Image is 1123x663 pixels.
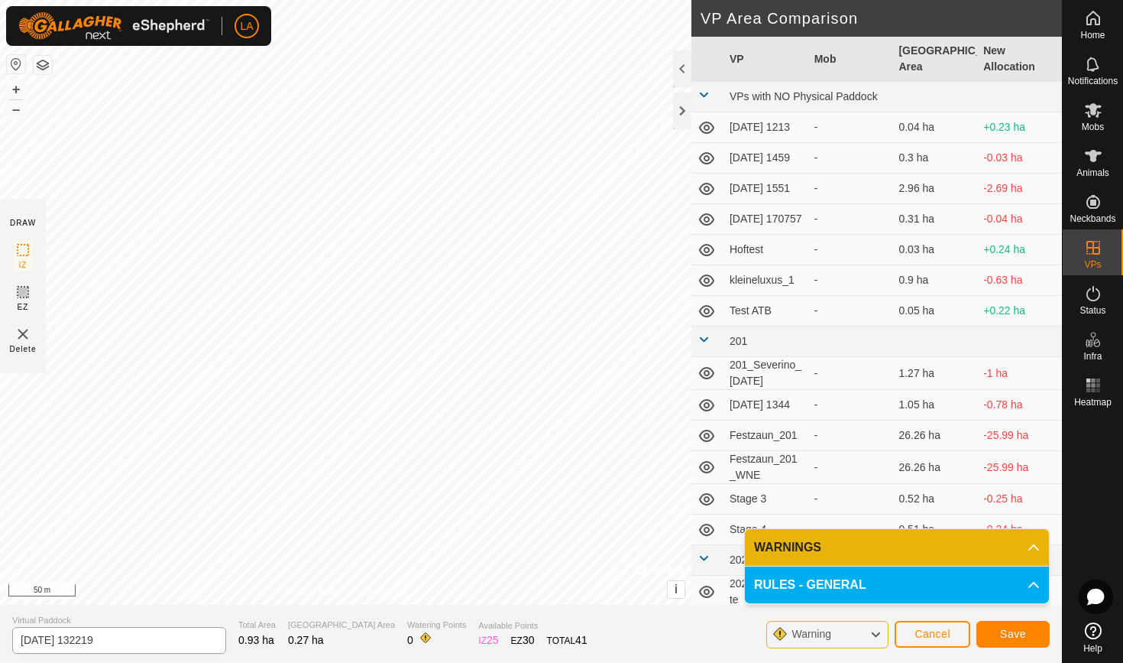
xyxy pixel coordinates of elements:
span: 0.27 ha [288,634,324,646]
td: 0.03 ha [892,235,977,265]
div: - [814,272,887,288]
div: TOTAL [547,632,587,648]
button: i [668,581,684,598]
td: Stage 3 [723,484,808,515]
span: Infra [1083,352,1102,361]
div: - [814,491,887,507]
td: 0.52 ha [892,484,977,515]
span: Watering Points [407,619,466,632]
div: - [814,397,887,413]
td: Hoftest [723,235,808,265]
th: VP [723,37,808,82]
button: Save [976,621,1050,648]
span: Cancel [914,628,950,640]
div: EZ [511,632,535,648]
span: Home [1080,31,1105,40]
td: -0.03 ha [977,143,1062,174]
td: 0.31 ha [892,204,977,235]
div: - [814,211,887,227]
td: 202_Westhaelfte [723,576,808,609]
td: -25.99 ha [977,421,1062,451]
span: WARNINGS [754,538,821,557]
div: - [814,522,887,538]
td: Festzaun_201_WNE [723,451,808,484]
span: Delete [10,343,37,355]
img: Gallagher Logo [18,12,209,40]
td: 0.51 ha [892,515,977,545]
button: – [7,100,25,119]
span: Total Area [238,619,276,632]
span: Warning [791,628,831,640]
button: + [7,80,25,99]
div: - [814,180,887,197]
td: kleineluxus_1 [723,265,808,296]
th: [GEOGRAPHIC_DATA] Area [892,37,977,82]
p-accordion-header: WARNINGS [745,529,1049,566]
span: 0.93 ha [238,634,274,646]
span: Animals [1076,168,1109,177]
button: Map Layers [34,56,52,74]
span: 25 [487,634,499,646]
span: Help [1083,644,1102,653]
td: -2.69 ha [977,174,1062,204]
span: Status [1079,306,1105,315]
td: -0.24 ha [977,515,1062,545]
td: +0.23 ha [977,112,1062,143]
td: +0.22 ha [977,296,1062,327]
span: Heatmap [1074,398,1112,407]
div: - [814,460,887,476]
td: -0.78 ha [977,390,1062,421]
span: 41 [575,634,587,646]
td: 201_Severino_[DATE] [723,357,808,390]
td: 26.26 ha [892,451,977,484]
div: DRAW [10,217,36,229]
span: 201 [730,335,747,347]
td: [DATE] 1459 [723,143,808,174]
td: 0.3 ha [892,143,977,174]
th: New Allocation [977,37,1062,82]
span: VPs with NO Physical Paddock [730,90,878,102]
td: 26.26 ha [892,421,977,451]
td: Stage 4 [723,515,808,545]
td: +0.24 ha [977,235,1062,265]
a: Privacy Policy [285,585,342,599]
span: [GEOGRAPHIC_DATA] Area [288,619,395,632]
button: Reset Map [7,55,25,73]
td: -25.99 ha [977,451,1062,484]
div: - [814,119,887,135]
span: RULES - GENERAL [754,576,866,594]
td: 1.27 ha [892,357,977,390]
span: Save [1000,628,1026,640]
button: Cancel [895,621,970,648]
div: - [814,242,887,258]
span: i [675,583,678,596]
a: Contact Us [361,585,406,599]
span: IZ [19,259,28,271]
td: -0.25 ha [977,484,1062,515]
div: IZ [478,632,498,648]
span: 0 [407,634,413,646]
td: -1 ha [977,357,1062,390]
span: Notifications [1068,76,1118,86]
span: LA [240,18,253,34]
th: Mob [808,37,893,82]
td: 0.05 ha [892,296,977,327]
div: - [814,303,887,319]
td: 2.96 ha [892,174,977,204]
td: [DATE] 1551 [723,174,808,204]
span: VPs [1084,260,1101,269]
img: VP [14,325,32,343]
td: 0.04 ha [892,112,977,143]
p-accordion-header: RULES - GENERAL [745,567,1049,603]
span: Virtual Paddock [12,614,226,627]
td: Test ATB [723,296,808,327]
td: [DATE] 1344 [723,390,808,421]
h2: VP Area Comparison [701,9,1062,28]
span: EZ [18,301,29,313]
div: - [814,150,887,166]
td: 1.05 ha [892,390,977,421]
div: - [814,366,887,382]
div: - [814,427,887,444]
a: Help [1063,616,1123,659]
span: 202 [730,554,747,566]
